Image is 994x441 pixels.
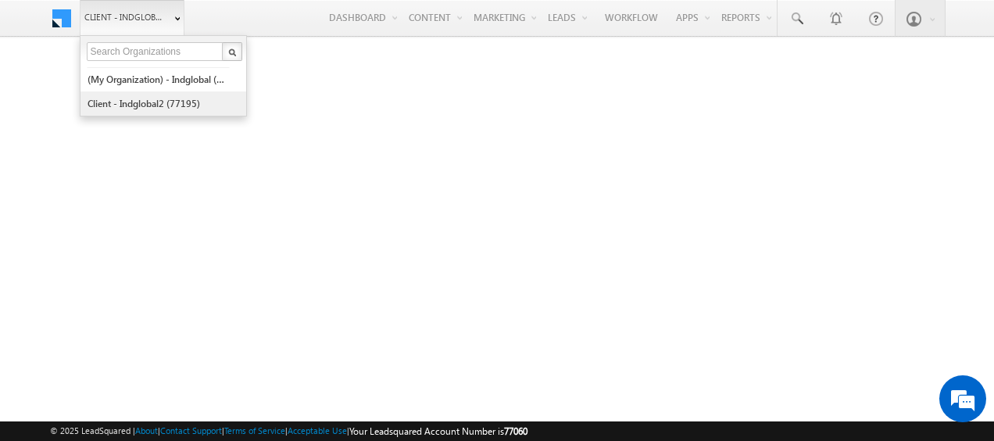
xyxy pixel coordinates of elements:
span: Client - indglobal1 (77060) [84,9,166,25]
a: Terms of Service [224,425,285,436]
div: Minimize live chat window [256,8,294,45]
a: Acceptable Use [288,425,347,436]
img: d_60004797649_company_0_60004797649 [27,82,66,102]
a: (My Organization) - indglobal (48060) [87,67,230,91]
div: Chat with us now [81,82,263,102]
textarea: Type your message and hit 'Enter' [20,145,285,325]
a: Contact Support [160,425,222,436]
span: © 2025 LeadSquared | | | | | [50,424,527,439]
img: Search [228,48,236,56]
span: Your Leadsquared Account Number is [349,425,527,437]
span: 77060 [504,425,527,437]
input: Search Organizations [87,42,224,61]
a: About [135,425,158,436]
em: Start Chat [213,338,284,359]
a: Client - indglobal2 (77195) [87,91,230,116]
